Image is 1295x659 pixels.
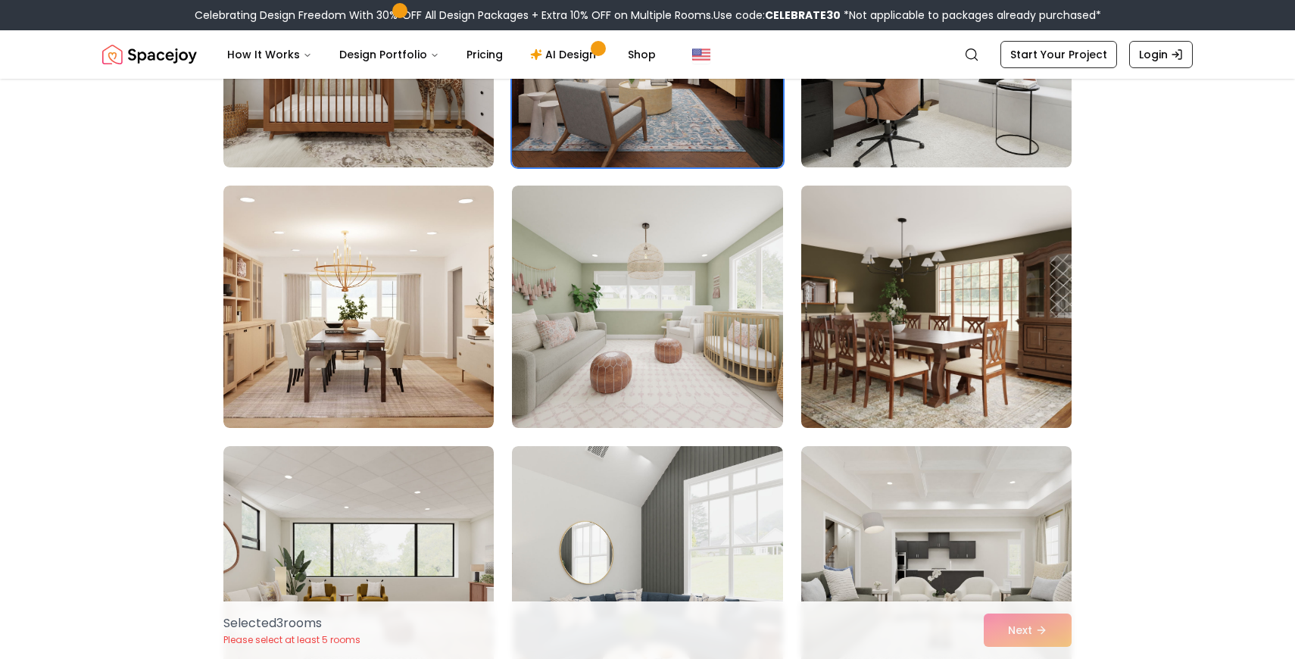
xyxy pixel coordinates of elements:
button: How It Works [215,39,324,70]
p: Please select at least 5 rooms [223,634,360,646]
img: Room room-20 [512,186,782,428]
img: Room room-21 [794,180,1078,434]
button: Design Portfolio [327,39,451,70]
a: Spacejoy [102,39,197,70]
a: Shop [616,39,668,70]
a: Start Your Project [1000,41,1117,68]
span: Use code: [713,8,841,23]
img: Room room-19 [223,186,494,428]
a: AI Design [518,39,613,70]
a: Pricing [454,39,515,70]
b: CELEBRATE30 [765,8,841,23]
span: *Not applicable to packages already purchased* [841,8,1101,23]
a: Login [1129,41,1193,68]
nav: Main [215,39,668,70]
div: Celebrating Design Freedom With 30% OFF All Design Packages + Extra 10% OFF on Multiple Rooms. [195,8,1101,23]
img: United States [692,45,710,64]
nav: Global [102,30,1193,79]
img: Spacejoy Logo [102,39,197,70]
p: Selected 3 room s [223,614,360,632]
